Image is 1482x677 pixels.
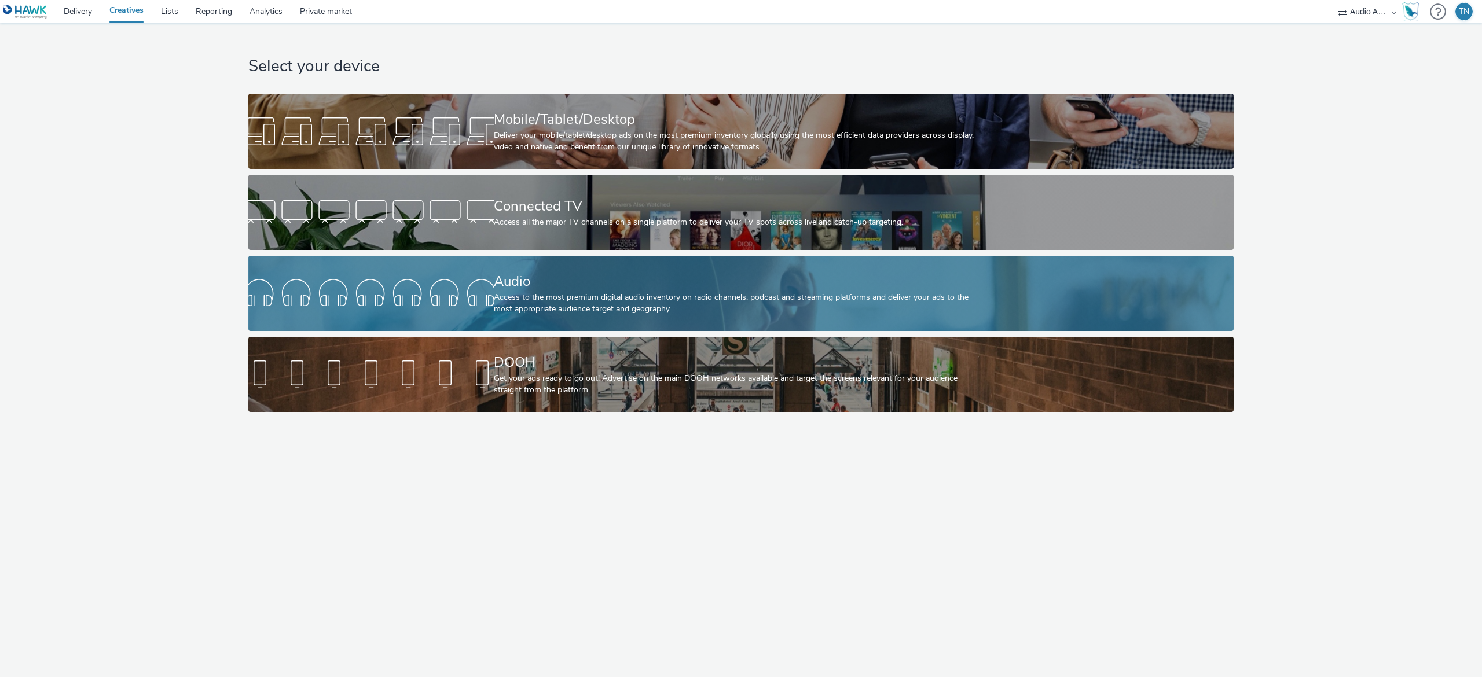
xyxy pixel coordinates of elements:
img: undefined Logo [3,5,47,19]
a: AudioAccess to the most premium digital audio inventory on radio channels, podcast and streaming ... [248,256,1234,331]
div: DOOH [494,352,984,373]
a: Connected TVAccess all the major TV channels on a single platform to deliver your TV spots across... [248,175,1234,250]
img: Hawk Academy [1402,2,1419,21]
div: Connected TV [494,196,984,216]
div: TN [1459,3,1469,20]
div: Access to the most premium digital audio inventory on radio channels, podcast and streaming platf... [494,292,984,315]
a: DOOHGet your ads ready to go out! Advertise on the main DOOH networks available and target the sc... [248,337,1234,412]
a: Hawk Academy [1402,2,1424,21]
div: Mobile/Tablet/Desktop [494,109,984,130]
a: Mobile/Tablet/DesktopDeliver your mobile/tablet/desktop ads on the most premium inventory globall... [248,94,1234,169]
div: Get your ads ready to go out! Advertise on the main DOOH networks available and target the screen... [494,373,984,396]
div: Deliver your mobile/tablet/desktop ads on the most premium inventory globally using the most effi... [494,130,984,153]
div: Access all the major TV channels on a single platform to deliver your TV spots across live and ca... [494,216,984,228]
h1: Select your device [248,56,1234,78]
div: Audio [494,271,984,292]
